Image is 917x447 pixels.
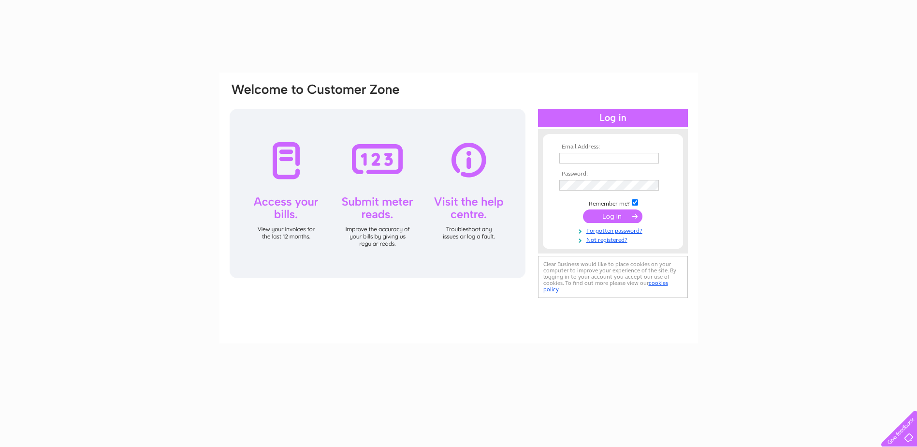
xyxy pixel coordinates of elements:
[557,144,669,150] th: Email Address:
[557,171,669,178] th: Password:
[538,256,688,298] div: Clear Business would like to place cookies on your computer to improve your experience of the sit...
[559,235,669,244] a: Not registered?
[583,209,642,223] input: Submit
[543,280,668,293] a: cookies policy
[559,225,669,235] a: Forgotten password?
[557,198,669,208] td: Remember me?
